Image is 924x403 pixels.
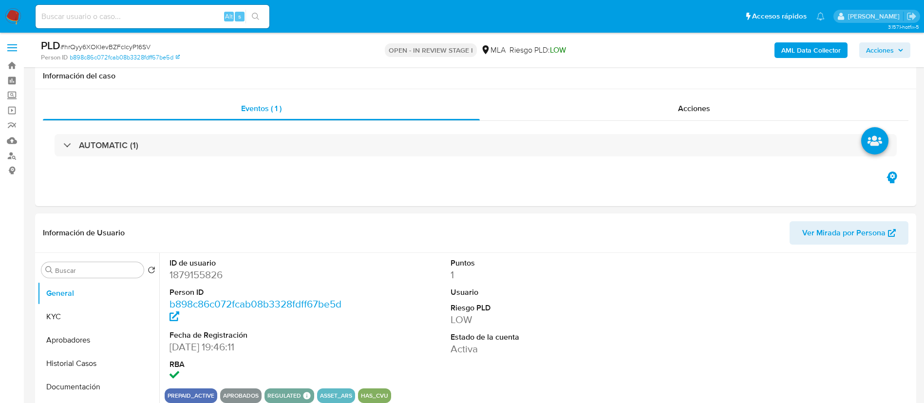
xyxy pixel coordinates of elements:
dt: ID de usuario [170,258,347,269]
dt: Puntos [451,258,628,269]
p: OPEN - IN REVIEW STAGE I [385,43,477,57]
span: s [238,12,241,21]
button: KYC [38,305,159,328]
button: General [38,282,159,305]
input: Buscar usuario o caso... [36,10,269,23]
dd: Activa [451,342,628,356]
span: Riesgo PLD: [509,45,566,56]
span: Eventos ( 1 ) [241,103,282,114]
button: Documentación [38,375,159,399]
button: AML Data Collector [774,42,848,58]
button: Aprobadores [38,328,159,352]
b: AML Data Collector [781,42,841,58]
a: Salir [906,11,917,21]
dt: Estado de la cuenta [451,332,628,343]
dt: Person ID [170,287,347,298]
dt: Riesgo PLD [451,303,628,313]
button: Ver Mirada por Persona [790,221,908,245]
button: Aprobados [223,394,259,398]
dd: [DATE] 19:46:11 [170,340,347,354]
button: prepaid_active [168,394,214,398]
button: Volver al orden por defecto [148,266,155,277]
button: search-icon [245,10,265,23]
b: PLD [41,38,60,53]
span: Accesos rápidos [752,11,807,21]
dt: RBA [170,359,347,370]
button: Historial Casos [38,352,159,375]
span: LOW [550,44,566,56]
button: Acciones [859,42,910,58]
a: b898c86c072fcab08b3328fdff67be5d [170,297,341,325]
span: Acciones [678,103,710,114]
p: maria.acosta@mercadolibre.com [848,12,903,21]
dt: Fecha de Registración [170,330,347,341]
button: regulated [267,394,301,398]
div: AUTOMATIC (1) [55,134,897,156]
span: Ver Mirada por Persona [802,221,886,245]
span: Alt [225,12,233,21]
button: Buscar [45,266,53,274]
input: Buscar [55,266,140,275]
div: MLA [481,45,506,56]
span: # hrQyy6XOKIevBZFcIcyP16SV [60,42,151,52]
button: asset_ars [320,394,352,398]
dd: 1 [451,268,628,282]
dt: Usuario [451,287,628,298]
button: has_cvu [361,394,388,398]
h1: Información de Usuario [43,228,125,238]
a: Notificaciones [816,12,825,20]
dd: 1879155826 [170,268,347,282]
dd: LOW [451,313,628,326]
h3: AUTOMATIC (1) [79,140,138,151]
h1: Información del caso [43,71,908,81]
a: b898c86c072fcab08b3328fdff67be5d [70,53,180,62]
span: Acciones [866,42,894,58]
b: Person ID [41,53,68,62]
